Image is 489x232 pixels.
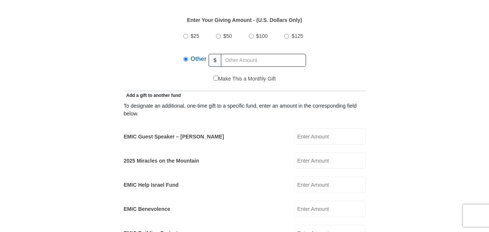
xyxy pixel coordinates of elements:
[213,76,218,81] input: Make This a Monthly Gift
[209,54,221,67] span: $
[295,201,366,217] input: Enter Amount
[256,33,268,39] span: $100
[187,17,302,23] strong: Enter Your Giving Amount - (U.S. Dollars Only)
[295,177,366,193] input: Enter Amount
[221,54,306,67] input: Other Amount
[124,157,199,165] label: 2025 Miracles on the Mountain
[295,153,366,169] input: Enter Amount
[124,102,366,118] div: To designate an additional, one-time gift to a specific fund, enter an amount in the correspondin...
[292,33,303,39] span: $125
[191,56,207,62] span: Other
[124,181,179,189] label: EMIC Help Israel Fund
[295,128,366,145] input: Enter Amount
[124,133,224,141] label: EMIC Guest Speaker – [PERSON_NAME]
[223,33,232,39] span: $50
[124,205,170,213] label: EMIC Benevolence
[191,33,199,39] span: $25
[124,93,181,98] span: Add a gift to another fund
[213,75,276,83] label: Make This a Monthly Gift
